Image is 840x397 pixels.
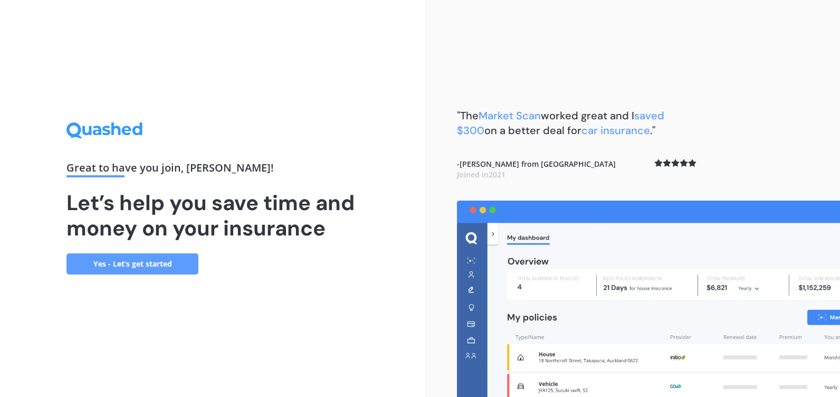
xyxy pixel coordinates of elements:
[457,109,664,137] span: saved $300
[457,159,616,179] b: - [PERSON_NAME] from [GEOGRAPHIC_DATA]
[66,163,359,177] div: Great to have you join , [PERSON_NAME] !
[479,109,541,122] span: Market Scan
[457,201,840,397] img: dashboard.webp
[581,124,650,137] span: car insurance
[66,253,198,275] a: Yes - Let’s get started
[457,109,664,137] b: "The worked great and I on a better deal for ."
[66,190,359,241] h1: Let’s help you save time and money on your insurance
[457,169,505,179] span: Joined in 2021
